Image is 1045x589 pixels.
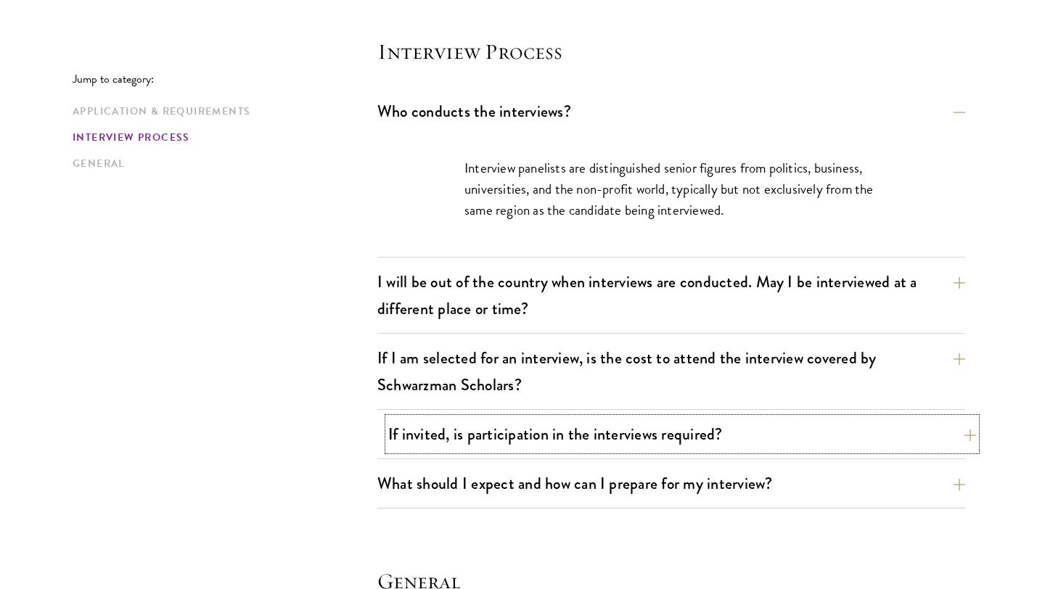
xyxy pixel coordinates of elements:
[377,37,965,66] h4: Interview Process
[73,104,369,119] a: Application & Requirements
[73,73,377,86] p: Jump to category:
[377,265,965,325] button: I will be out of the country when interviews are conducted. May I be interviewed at a different p...
[464,157,878,221] p: Interview panelists are distinguished senior figures from politics, business, universities, and t...
[73,130,369,145] a: Interview Process
[377,467,965,500] button: What should I expect and how can I prepare for my interview?
[377,342,965,401] button: If I am selected for an interview, is the cost to attend the interview covered by Schwarzman Scho...
[388,418,976,450] button: If invited, is participation in the interviews required?
[377,95,965,128] button: Who conducts the interviews?
[73,156,369,171] a: General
